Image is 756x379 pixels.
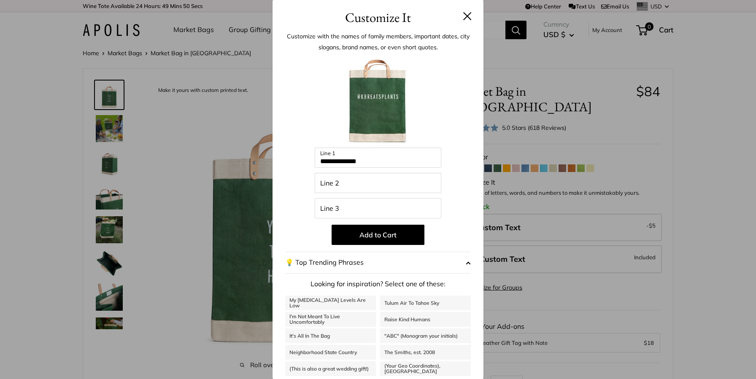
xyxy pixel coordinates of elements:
a: "ABC" (Monogram your initials) [380,328,471,343]
a: (Your Geo Coordinates), [GEOGRAPHIC_DATA] [380,361,471,376]
a: Raise Kind Humans [380,312,471,327]
a: My [MEDICAL_DATA] Levels Are Low [285,296,376,310]
p: Looking for inspiration? Select one of these: [285,278,471,290]
a: (This is also a great wedding gift!) [285,361,376,376]
a: I'm Not Meant To Live Uncomfortably [285,312,376,327]
a: The Smiths, est. 2008 [380,345,471,360]
button: Add to Cart [332,225,424,245]
a: It's All In The Bag [285,328,376,343]
a: Neighborhood State Country [285,345,376,360]
p: Customize with the names of family members, important dates, city slogans, brand names, or even s... [285,31,471,53]
a: Tulum Air To Tahoe Sky [380,296,471,310]
button: 💡 Top Trending Phrases [285,252,471,274]
img: customizer-prod [332,55,424,148]
h3: Customize It [285,8,471,27]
